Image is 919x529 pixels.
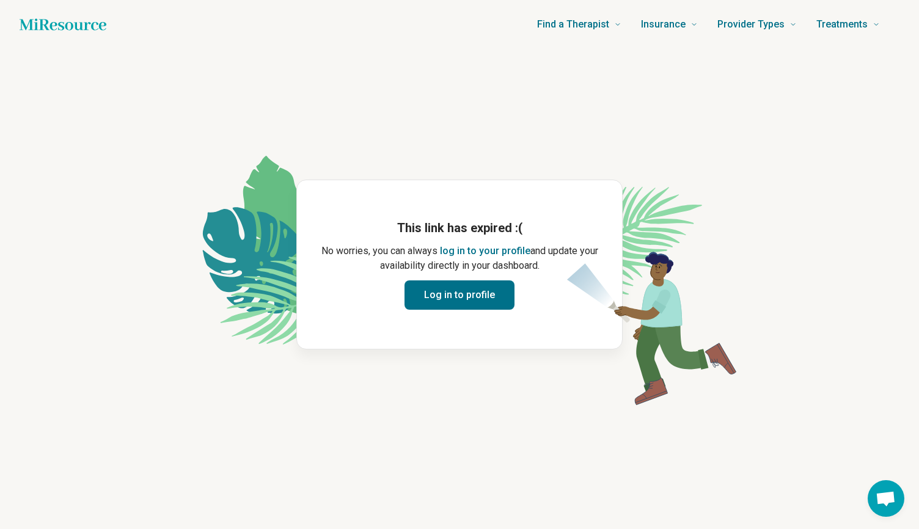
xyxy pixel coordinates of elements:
p: No worries, you can always and update your availability directly in your dashboard. [317,244,602,273]
h1: This link has expired :( [317,219,602,236]
span: Treatments [816,16,868,33]
span: Provider Types [717,16,785,33]
div: Open chat [868,480,904,517]
span: Insurance [641,16,686,33]
button: log in to your profile [440,244,530,258]
span: Find a Therapist [537,16,609,33]
a: Home page [20,12,106,37]
button: Log in to profile [405,280,514,310]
